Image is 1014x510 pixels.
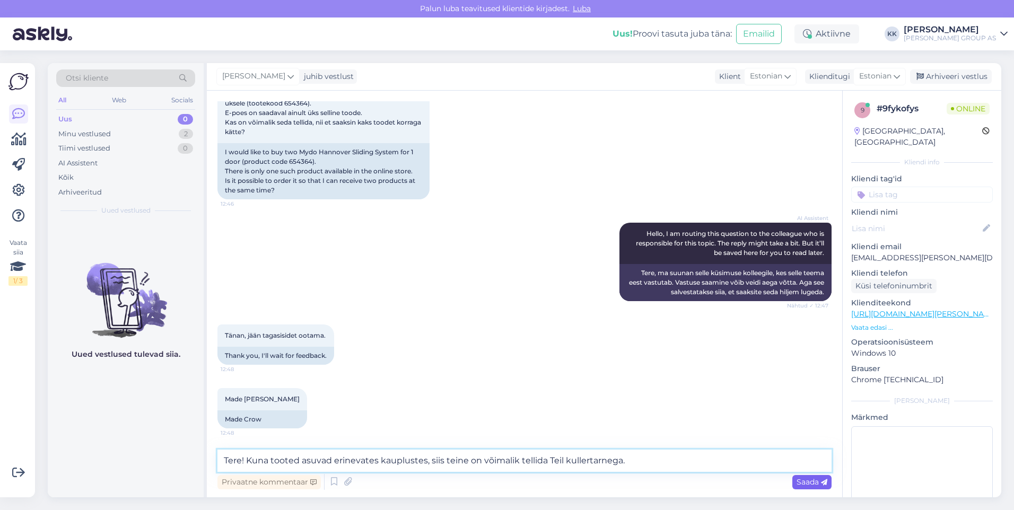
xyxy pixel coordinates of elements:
div: I would like to buy two Mydo Hannover Sliding System for 1 door (product code 654364). There is o... [217,143,430,199]
div: Socials [169,93,195,107]
span: Soovin osta kahte Lükanduste süsteemi Mydo Hannover 1-le uksele (tootekood 654364). E-poes on saa... [225,90,423,136]
p: Windows 10 [851,348,993,359]
div: Thank you, I'll wait for feedback. [217,347,334,365]
img: No chats [48,244,204,339]
img: Askly Logo [8,72,29,92]
span: Online [947,103,990,115]
p: Kliendi nimi [851,207,993,218]
p: Chrome [TECHNICAL_ID] [851,374,993,385]
p: Vaata edasi ... [851,323,993,332]
span: AI Assistent [789,214,828,222]
span: Uued vestlused [101,206,151,215]
div: [PERSON_NAME] GROUP AS [904,34,996,42]
span: 9 [861,106,864,114]
span: 12:48 [221,365,260,373]
div: juhib vestlust [300,71,354,82]
div: Vaata siia [8,238,28,286]
div: [PERSON_NAME] [851,396,993,406]
span: Nähtud ✓ 12:47 [787,302,828,310]
p: Kliendi telefon [851,268,993,279]
div: 2 [179,129,193,139]
div: Kliendi info [851,157,993,167]
div: Arhiveeri vestlus [910,69,992,84]
span: 12:48 [221,429,260,437]
p: Kliendi tag'id [851,173,993,184]
div: Arhiveeritud [58,187,102,198]
a: [PERSON_NAME][PERSON_NAME] GROUP AS [904,25,1008,42]
div: 0 [178,114,193,125]
button: Emailid [736,24,782,44]
span: Saada [797,477,827,487]
div: Privaatne kommentaar [217,475,321,489]
div: Klienditugi [805,71,850,82]
div: Kõik [58,172,74,183]
p: Uued vestlused tulevad siia. [72,349,180,360]
div: [PERSON_NAME] [904,25,996,34]
p: Märkmed [851,412,993,423]
div: All [56,93,68,107]
span: Tänan, jään tagasisidet ootama. [225,331,326,339]
div: Web [110,93,128,107]
span: 12:46 [221,200,260,208]
div: Tiimi vestlused [58,143,110,154]
div: Minu vestlused [58,129,111,139]
p: [EMAIL_ADDRESS][PERSON_NAME][DOMAIN_NAME] [851,252,993,263]
span: Estonian [750,71,782,82]
div: KK [885,27,899,41]
div: Klient [715,71,741,82]
textarea: Tere! Kuna tooted asuvad erinevates kauplustes, siis teine on võimalik tellida Teil kullertarnega. [217,450,832,472]
div: AI Assistent [58,158,98,169]
div: Proovi tasuta juba täna: [613,28,732,40]
div: 1 / 3 [8,276,28,286]
div: # 9fykofys [877,102,947,115]
div: Uus [58,114,72,125]
div: Küsi telefoninumbrit [851,279,937,293]
input: Lisa nimi [852,223,981,234]
div: Aktiivne [794,24,859,43]
span: Hello, I am routing this question to the colleague who is responsible for this topic. The reply m... [636,230,826,257]
p: Kliendi email [851,241,993,252]
input: Lisa tag [851,187,993,203]
p: Brauser [851,363,993,374]
span: Made [PERSON_NAME] [225,395,300,403]
p: Klienditeekond [851,297,993,309]
div: Tere, ma suunan selle küsimuse kolleegile, kes selle teema eest vastutab. Vastuse saamine võib ve... [619,264,832,301]
p: Operatsioonisüsteem [851,337,993,348]
a: [URL][DOMAIN_NAME][PERSON_NAME] [851,309,998,319]
b: Uus! [613,29,633,39]
span: Luba [570,4,594,13]
div: Made Crow [217,410,307,428]
div: [GEOGRAPHIC_DATA], [GEOGRAPHIC_DATA] [854,126,982,148]
div: 0 [178,143,193,154]
span: Otsi kliente [66,73,108,84]
span: [PERSON_NAME] [222,71,285,82]
span: Estonian [859,71,891,82]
